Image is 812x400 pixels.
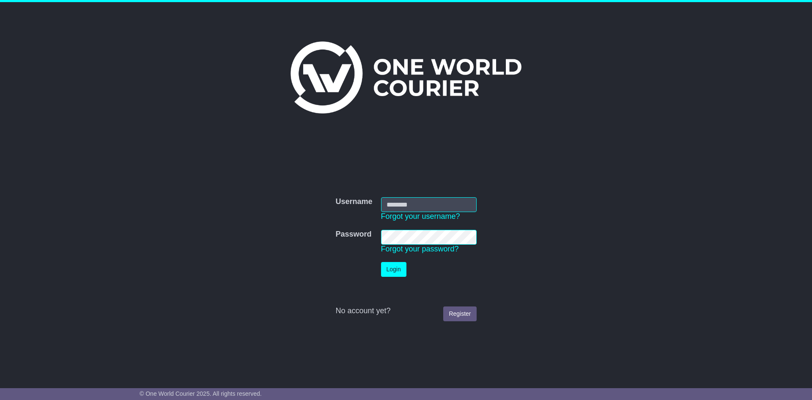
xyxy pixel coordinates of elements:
label: Password [335,230,371,239]
img: One World [291,41,521,113]
a: Register [443,306,476,321]
span: © One World Courier 2025. All rights reserved. [140,390,262,397]
a: Forgot your username? [381,212,460,221]
div: No account yet? [335,306,476,316]
a: Forgot your password? [381,245,459,253]
label: Username [335,197,372,207]
button: Login [381,262,406,277]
